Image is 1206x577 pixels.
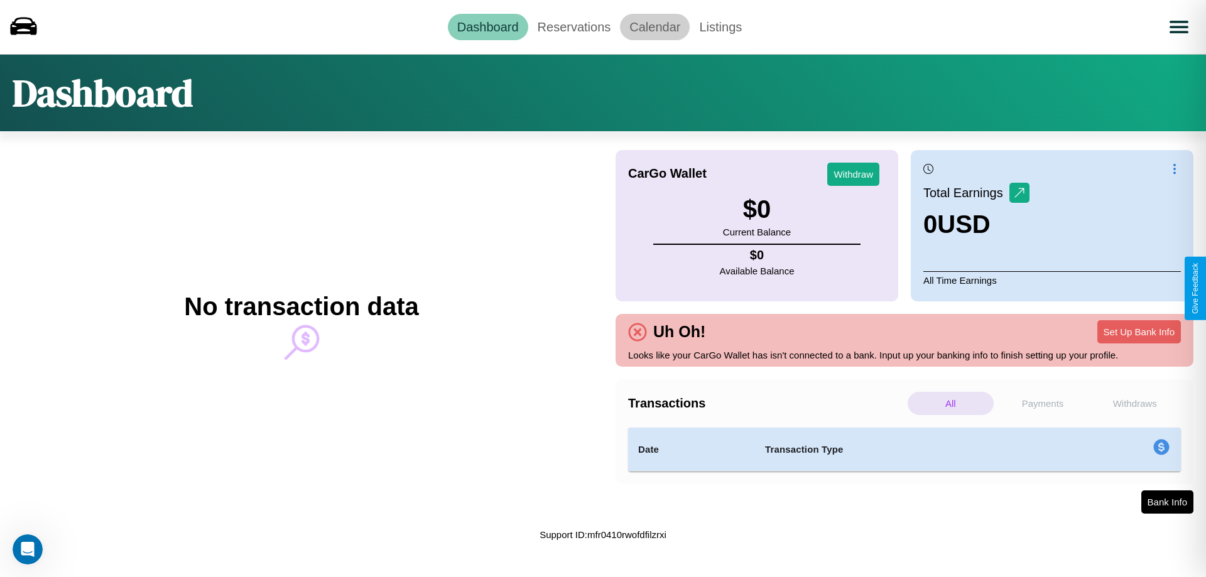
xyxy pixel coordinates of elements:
button: Open menu [1161,9,1197,45]
p: Withdraws [1092,392,1178,415]
h4: Transactions [628,396,905,411]
table: simple table [628,428,1181,472]
p: All [908,392,994,415]
a: Listings [690,14,751,40]
h3: 0 USD [923,210,1029,239]
h2: No transaction data [184,293,418,321]
a: Calendar [620,14,690,40]
a: Dashboard [448,14,528,40]
div: Give Feedback [1191,263,1200,314]
p: Current Balance [723,224,791,240]
button: Set Up Bank Info [1097,320,1181,343]
p: Available Balance [720,262,795,279]
h4: $ 0 [720,248,795,262]
button: Withdraw [827,163,879,186]
h4: Transaction Type [765,442,1050,457]
h1: Dashboard [13,67,193,119]
h4: Uh Oh! [647,323,712,341]
a: Reservations [528,14,621,40]
h4: Date [638,442,745,457]
button: Bank Info [1141,490,1193,514]
p: Total Earnings [923,181,1009,204]
p: All Time Earnings [923,271,1181,289]
p: Payments [1000,392,1086,415]
iframe: Intercom live chat [13,534,43,564]
h3: $ 0 [723,195,791,224]
h4: CarGo Wallet [628,166,707,181]
p: Looks like your CarGo Wallet has isn't connected to a bank. Input up your banking info to finish ... [628,347,1181,364]
p: Support ID: mfr0410rwofdfilzrxi [540,526,666,543]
